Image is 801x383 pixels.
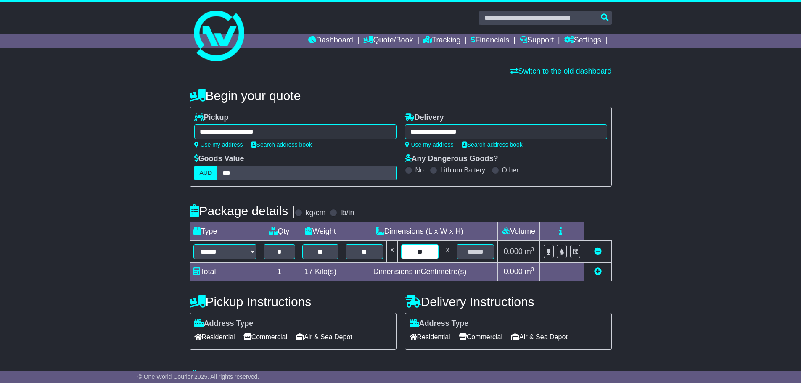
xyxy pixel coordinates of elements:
h4: Package details | [190,204,295,218]
span: Residential [194,330,235,343]
span: Residential [410,330,450,343]
label: Pickup [194,113,229,122]
td: Volume [498,222,540,241]
td: Dimensions (L x W x H) [342,222,498,241]
a: Remove this item [594,247,602,256]
td: Type [190,222,260,241]
label: Other [502,166,519,174]
span: 0.000 [504,267,523,276]
span: Commercial [243,330,287,343]
a: Search address book [462,141,523,148]
label: Address Type [194,319,254,328]
label: Lithium Battery [440,166,485,174]
a: Financials [471,34,509,48]
td: Weight [299,222,342,241]
sup: 3 [531,246,534,252]
a: Tracking [423,34,460,48]
td: Qty [260,222,299,241]
a: Switch to the old dashboard [510,67,611,75]
label: Any Dangerous Goods? [405,154,498,164]
span: Commercial [459,330,502,343]
span: 17 [304,267,313,276]
td: Kilo(s) [299,263,342,281]
h4: Delivery Instructions [405,295,612,309]
td: Dimensions in Centimetre(s) [342,263,498,281]
h4: Begin your quote [190,89,612,103]
h4: Warranty & Insurance [190,369,612,383]
span: m [525,267,534,276]
a: Settings [564,34,601,48]
a: Quote/Book [363,34,413,48]
label: lb/in [340,209,354,218]
a: Use my address [194,141,243,148]
label: kg/cm [305,209,325,218]
td: 1 [260,263,299,281]
label: No [415,166,424,174]
a: Support [520,34,554,48]
h4: Pickup Instructions [190,295,397,309]
span: Air & Sea Depot [511,330,568,343]
label: Address Type [410,319,469,328]
span: m [525,247,534,256]
td: Total [190,263,260,281]
label: Delivery [405,113,444,122]
td: x [442,241,453,263]
a: Use my address [405,141,454,148]
span: © One World Courier 2025. All rights reserved. [138,373,259,380]
label: Goods Value [194,154,244,164]
span: 0.000 [504,247,523,256]
a: Dashboard [308,34,353,48]
td: x [386,241,397,263]
sup: 3 [531,266,534,272]
label: AUD [194,166,218,180]
span: Air & Sea Depot [296,330,352,343]
a: Add new item [594,267,602,276]
a: Search address book [251,141,312,148]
